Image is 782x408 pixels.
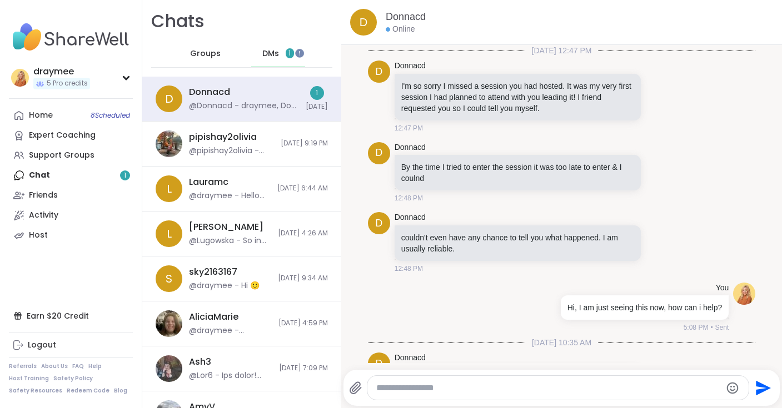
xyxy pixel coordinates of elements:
[386,10,426,24] a: Donnacd
[29,190,58,201] div: Friends
[189,221,263,233] div: [PERSON_NAME]
[9,18,133,57] img: ShareWell Nav Logo
[375,356,382,371] span: D
[166,270,172,287] span: s
[29,150,94,161] div: Support Groups
[395,61,426,72] a: Donnacd
[401,80,634,114] p: I'm so sorry I missed a session you had hosted. It was my very first session I had planned to att...
[47,79,88,88] span: 5 Pro credits
[91,111,130,120] span: 8 Scheduled
[156,130,182,157] img: https://sharewell-space-live.sfo3.digitaloceanspaces.com/user-generated/55b63ce6-323a-4f13-9d6e-1...
[375,145,382,160] span: D
[9,362,37,370] a: Referrals
[9,387,62,395] a: Safety Resources
[715,323,729,333] span: Sent
[710,323,713,333] span: •
[189,266,237,278] div: sky2163167
[9,205,133,225] a: Activity
[189,280,260,291] div: @draymee - Hi 🙂
[376,382,721,394] textarea: Type your message
[278,319,328,328] span: [DATE] 4:59 PM
[189,190,271,202] div: @draymee - Hello [PERSON_NAME], I am sorry you had endured a narcissistic relationship. If you ha...
[733,283,755,305] img: https://sharewell-space-live.sfo3.digitaloceanspaces.com/user-generated/acaadf4a-b297-45f3-9d03-d...
[306,102,328,112] span: [DATE]
[156,310,182,337] img: https://sharewell-space-live.sfo3.digitaloceanspaces.com/user-generated/ddf01a60-9946-47ee-892f-d...
[189,131,257,143] div: pipishay2olivia
[281,139,328,148] span: [DATE] 9:19 PM
[151,9,205,34] h1: Chats
[156,355,182,382] img: https://sharewell-space-live.sfo3.digitaloceanspaces.com/user-generated/9e22d4b8-9814-487a-b0d5-6...
[310,86,324,100] div: 1
[67,387,109,395] a: Redeem Code
[375,216,382,231] span: D
[395,264,423,274] span: 12:48 PM
[165,90,173,107] span: D
[9,125,133,145] a: Expert Coaching
[395,193,423,203] span: 12:48 PM
[41,362,68,370] a: About Us
[9,225,133,245] a: Host
[114,387,127,395] a: Blog
[33,66,90,78] div: draymee
[189,356,211,368] div: Ash3
[189,370,272,381] div: @Lor6 - Ips dolor! Sita con adip elitse doeiusmod te inc U labo etdo M aliq en ad-minimve quis. N...
[29,230,48,241] div: Host
[749,375,774,400] button: Send
[9,335,133,355] a: Logout
[11,69,29,87] img: draymee
[9,306,133,326] div: Earn $20 Credit
[288,49,291,58] span: 1
[386,24,415,35] div: Online
[167,225,172,242] span: L
[278,229,328,238] span: [DATE] 4:26 AM
[29,130,96,141] div: Expert Coaching
[189,145,274,157] div: @pipishay2olivia - Forgot to tell you. My baby girl just has a small cold
[375,64,382,79] span: D
[401,162,634,184] p: By the time I tried to enter the session it was too late to enter & I coulnd
[262,48,279,59] span: DMs
[167,180,172,197] span: L
[9,105,133,125] a: Home8Scheduled
[360,14,367,31] span: D
[525,337,598,348] span: [DATE] 10:35 AM
[395,142,426,153] a: Donnacd
[9,145,133,165] a: Support Groups
[189,235,271,246] div: @Lugowska - So in nutshell what I was trying to say [DEMOGRAPHIC_DATA] psychology works for me be...
[28,340,56,351] div: Logout
[401,232,634,254] p: couldn't even have any chance to tell you what happened. I am usually reliable.
[53,375,93,382] a: Safety Policy
[277,184,328,193] span: [DATE] 6:44 AM
[684,323,709,333] span: 5:08 PM
[72,362,84,370] a: FAQ
[189,311,238,323] div: AliciaMarie
[88,362,102,370] a: Help
[726,381,739,395] button: Emoji picker
[395,123,423,133] span: 12:47 PM
[189,86,230,98] div: Donnacd
[395,352,426,364] a: Donnacd
[190,48,221,59] span: Groups
[716,283,729,294] h4: You
[189,325,272,336] div: @draymee - Happiness for humankind playbook , find your blissful calling, and feel better now hom...
[189,100,299,112] div: @Donnacd - draymee, Do you know if Sharewell allows people from other countries to participate in...
[279,364,328,373] span: [DATE] 7:09 PM
[295,49,304,58] iframe: Spotlight
[9,185,133,205] a: Friends
[9,375,49,382] a: Host Training
[29,110,53,121] div: Home
[29,210,58,221] div: Activity
[395,212,426,223] a: Donnacd
[278,274,328,283] span: [DATE] 9:34 AM
[567,302,723,313] p: Hi, I am just seeing this now, how can i help?
[525,45,599,56] span: [DATE] 12:47 PM
[189,176,228,188] div: Lauramc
